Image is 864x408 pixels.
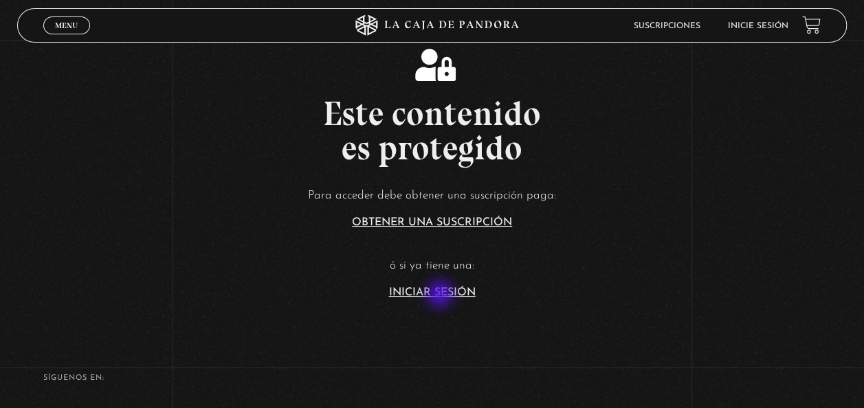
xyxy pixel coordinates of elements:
[389,287,476,298] a: Iniciar Sesión
[634,22,700,30] a: Suscripciones
[55,21,78,30] span: Menu
[802,16,821,34] a: View your shopping cart
[43,374,821,382] h4: SÍguenos en:
[51,33,83,43] span: Cerrar
[728,22,788,30] a: Inicie sesión
[352,217,512,228] a: Obtener una suscripción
